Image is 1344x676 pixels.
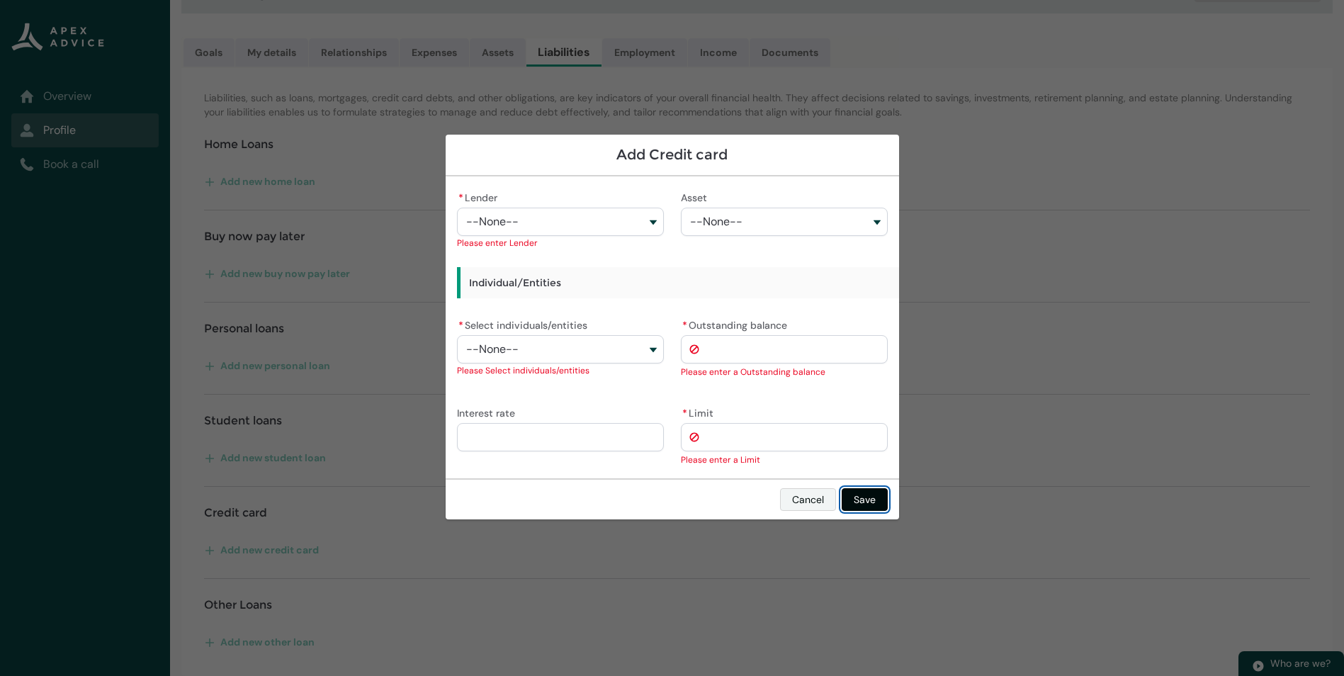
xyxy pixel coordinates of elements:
label: Lender [457,188,503,205]
abbr: required [682,407,687,419]
label: Limit [681,403,719,420]
div: Please Select individuals/entities [457,364,664,378]
div: Please enter Lender [457,236,664,250]
label: Select individuals/entities [457,315,593,332]
div: Please enter a Outstanding balance [681,365,888,379]
h3: Individual/Entities [457,267,1234,298]
label: Asset [681,188,713,205]
span: --None-- [466,215,519,228]
label: Interest rate [457,403,521,420]
abbr: required [458,319,463,332]
div: Please enter a Limit [681,453,888,467]
button: Select individuals/entities [457,335,664,364]
button: Asset [681,208,888,236]
abbr: required [682,319,687,332]
h1: Add Credit card [457,146,888,164]
button: Lender [457,208,664,236]
button: Cancel [780,488,836,511]
span: --None-- [690,215,742,228]
button: Save [842,488,888,511]
label: Outstanding balance [681,315,793,332]
span: --None-- [466,343,519,356]
abbr: required [458,191,463,204]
